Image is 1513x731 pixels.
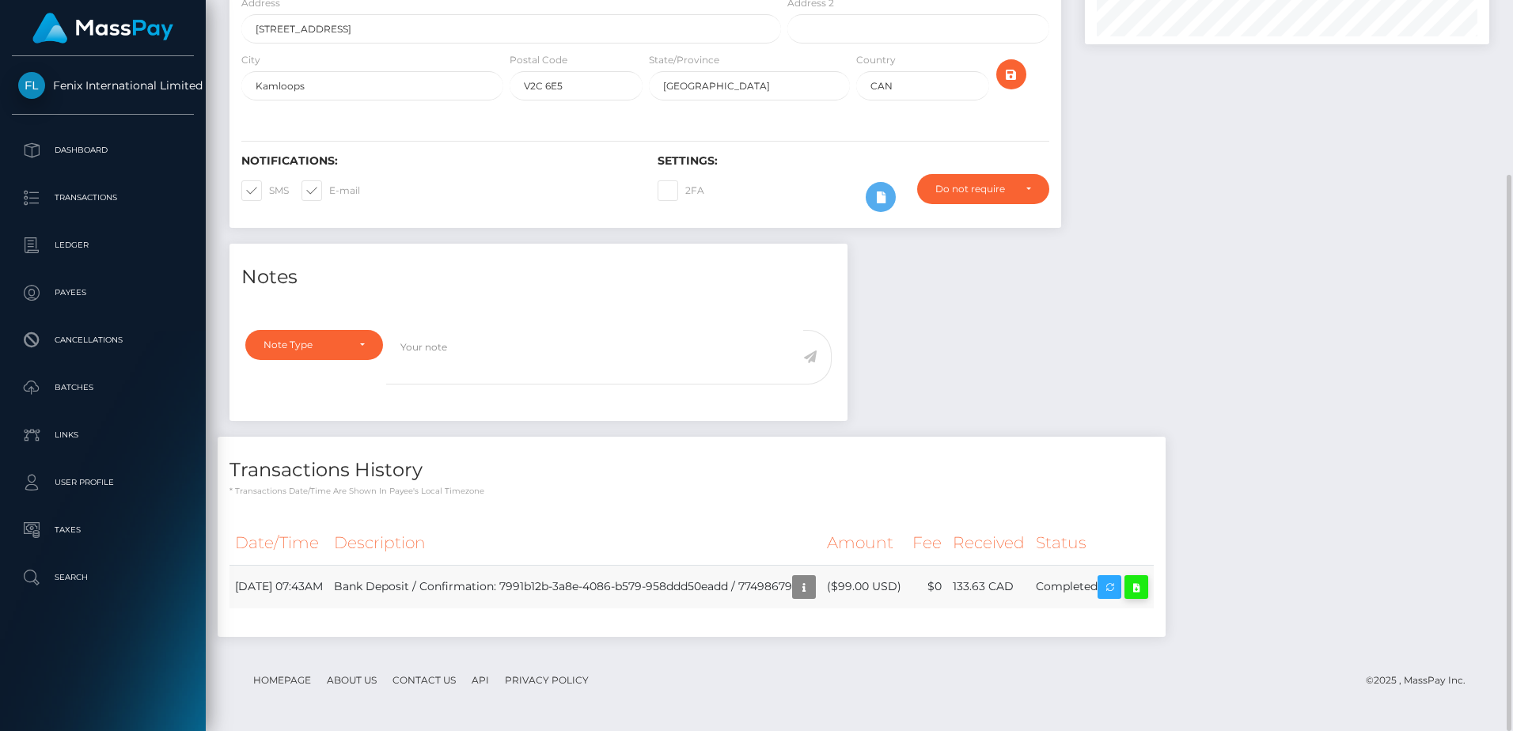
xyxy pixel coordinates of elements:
p: Transactions [18,186,188,210]
a: Payees [12,273,194,312]
a: Privacy Policy [499,668,595,692]
a: Cancellations [12,320,194,360]
p: Links [18,423,188,447]
a: Taxes [12,510,194,550]
p: Batches [18,376,188,400]
th: Amount [821,521,907,565]
div: © 2025 , MassPay Inc. [1366,672,1477,689]
td: ($99.00 USD) [821,565,907,608]
img: Fenix International Limited [18,72,45,99]
td: 133.63 CAD [947,565,1030,608]
a: About Us [320,668,383,692]
label: State/Province [649,53,719,67]
a: Contact Us [386,668,462,692]
td: Bank Deposit / Confirmation: 7991b12b-3a8e-4086-b579-958ddd50eadd / 77498679 [328,565,821,608]
div: Note Type [264,339,347,351]
a: Batches [12,368,194,407]
h4: Notes [241,263,836,291]
h6: Notifications: [241,154,634,168]
p: * Transactions date/time are shown in payee's local timezone [229,485,1154,497]
th: Status [1030,521,1154,565]
td: Completed [1030,565,1154,608]
td: [DATE] 07:43AM [229,565,328,608]
a: Ledger [12,225,194,265]
th: Received [947,521,1030,565]
a: Homepage [247,668,317,692]
button: Do not require [917,174,1049,204]
th: Date/Time [229,521,328,565]
a: Dashboard [12,131,194,170]
p: Dashboard [18,138,188,162]
label: E-mail [301,180,360,201]
h4: Transactions History [229,456,1154,484]
label: City [241,53,260,67]
label: SMS [241,180,289,201]
label: 2FA [658,180,704,201]
img: MassPay Logo [32,13,173,44]
span: Fenix International Limited [12,78,194,93]
p: Cancellations [18,328,188,352]
p: Taxes [18,518,188,542]
label: Postal Code [510,53,567,67]
p: Ledger [18,233,188,257]
a: Links [12,415,194,455]
a: API [465,668,495,692]
h6: Settings: [658,154,1050,168]
th: Description [328,521,821,565]
div: Do not require [935,183,1013,195]
a: Transactions [12,178,194,218]
td: $0 [907,565,947,608]
button: Note Type [245,330,383,360]
a: Search [12,558,194,597]
p: Search [18,566,188,589]
th: Fee [907,521,947,565]
p: Payees [18,281,188,305]
a: User Profile [12,463,194,502]
label: Country [856,53,896,67]
p: User Profile [18,471,188,494]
